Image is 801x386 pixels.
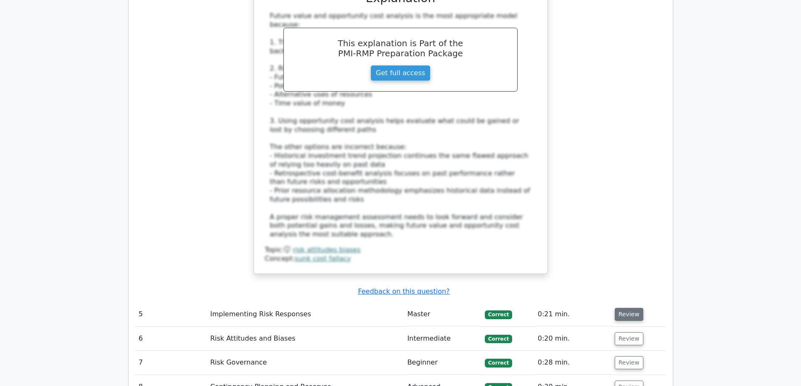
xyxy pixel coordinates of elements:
button: Review [615,332,643,345]
a: sunk cost fallacy [295,255,351,263]
div: Topic: [265,246,537,255]
td: Risk Attitudes and Biases [207,327,404,351]
div: Concept: [265,255,537,263]
span: Correct [485,359,512,367]
td: Master [404,302,481,326]
td: Intermediate [404,327,481,351]
td: 7 [135,351,207,375]
button: Review [615,356,643,369]
span: Correct [485,310,512,319]
td: 0:28 min. [534,351,611,375]
a: risk attitudes biases [293,246,360,254]
a: Feedback on this question? [358,287,449,295]
td: 0:20 min. [534,327,611,351]
span: Correct [485,335,512,343]
td: Implementing Risk Responses [207,302,404,326]
div: Future value and opportunity cost analysis is the most appropriate model because: 1. The junior a... [270,12,531,239]
td: Beginner [404,351,481,375]
td: 5 [135,302,207,326]
td: Risk Governance [207,351,404,375]
td: 6 [135,327,207,351]
td: 0:21 min. [534,302,611,326]
button: Review [615,308,643,321]
a: Get full access [370,65,431,81]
